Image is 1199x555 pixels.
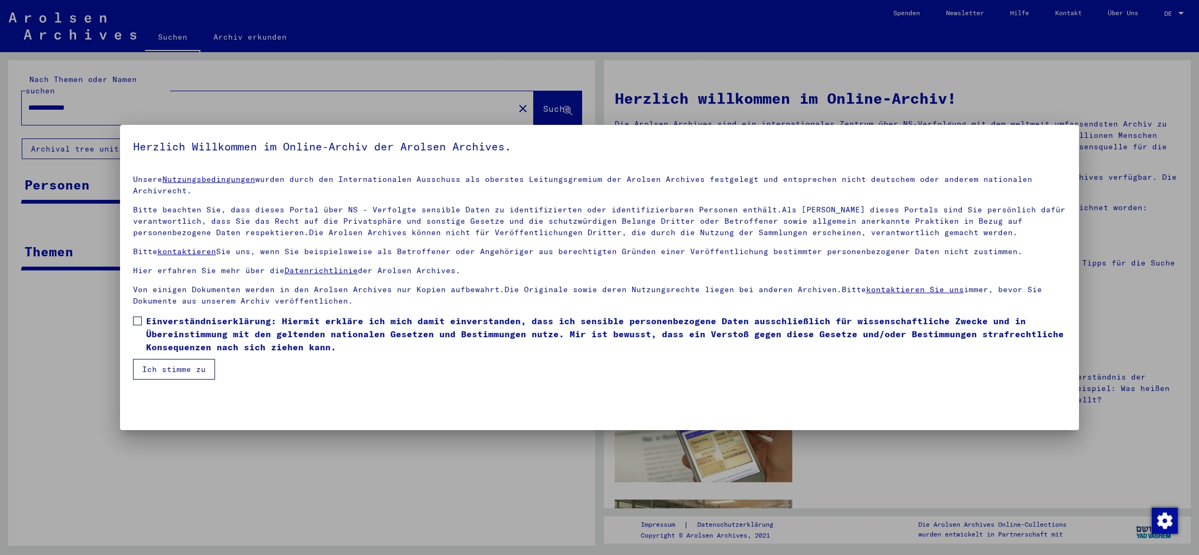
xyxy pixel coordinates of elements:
p: Von einigen Dokumenten werden in den Arolsen Archives nur Kopien aufbewahrt.Die Originale sowie d... [133,284,1066,307]
p: Unsere wurden durch den Internationalen Ausschuss als oberstes Leitungsgremium der Arolsen Archiv... [133,174,1066,197]
h5: Herzlich Willkommen im Online-Archiv der Arolsen Archives. [133,138,1066,155]
button: Ich stimme zu [133,359,215,380]
a: Datenrichtlinie [285,266,358,275]
p: Bitte beachten Sie, dass dieses Portal über NS - Verfolgte sensible Daten zu identifizierten oder... [133,204,1066,238]
p: Bitte Sie uns, wenn Sie beispielsweise als Betroffener oder Angehöriger aus berechtigten Gründen ... [133,246,1066,257]
img: Zustimmung ändern [1152,508,1178,534]
span: Einverständniserklärung: Hiermit erkläre ich mich damit einverstanden, dass ich sensible personen... [146,314,1066,354]
a: kontaktieren [157,247,216,256]
a: kontaktieren Sie uns [866,285,964,294]
a: Nutzungsbedingungen [162,174,255,184]
p: Hier erfahren Sie mehr über die der Arolsen Archives. [133,265,1066,276]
